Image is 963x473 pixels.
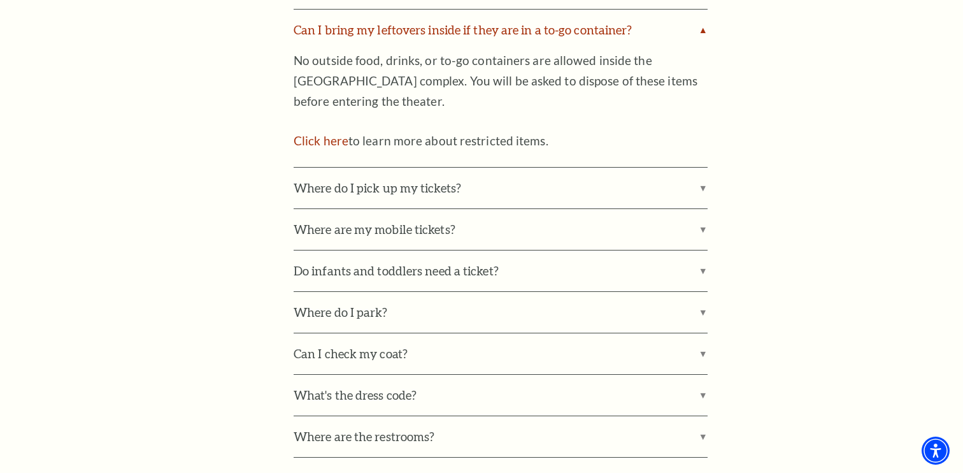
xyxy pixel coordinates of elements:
p: No outside food, drinks, or to-go containers are allowed inside the [GEOGRAPHIC_DATA] complex. Yo... [294,50,708,112]
label: What's the dress code? [294,375,708,416]
label: Where do I pick up my tickets? [294,168,708,208]
a: Click here to learn more about restricted items [294,133,348,148]
label: Can I bring my leftovers inside if they are in a to-go container? [294,10,708,50]
label: Where do I park? [294,292,708,333]
label: Do infants and toddlers need a ticket? [294,251,708,291]
label: Where are my mobile tickets? [294,209,708,250]
label: Where are the restrooms? [294,416,708,457]
p: to learn more about restricted items. [294,131,708,151]
label: Can I check my coat? [294,333,708,374]
div: Accessibility Menu [922,437,950,465]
